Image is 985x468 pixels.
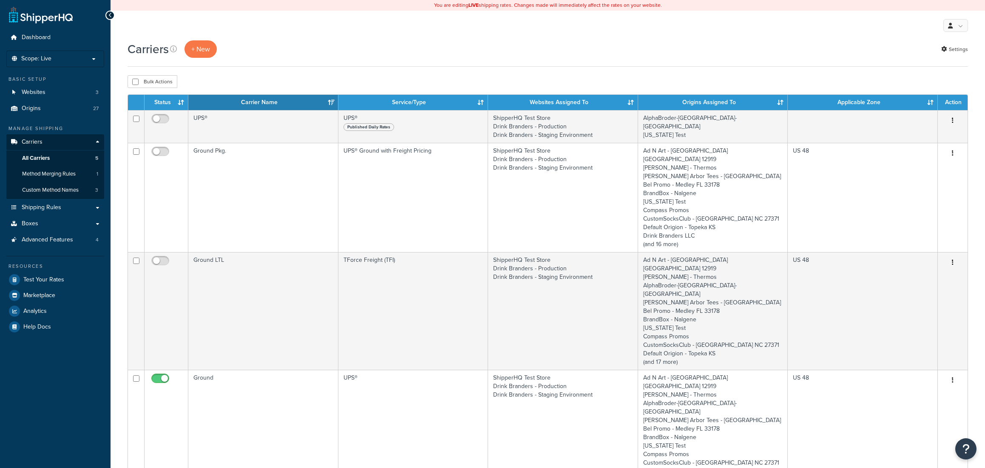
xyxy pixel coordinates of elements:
td: ShipperHQ Test Store Drink Branders - Production Drink Branders - Staging Environment [488,252,638,370]
li: Origins [6,101,104,116]
a: Dashboard [6,30,104,45]
td: Ad N Art - [GEOGRAPHIC_DATA] [GEOGRAPHIC_DATA] 12919 [PERSON_NAME] - Thermos [PERSON_NAME] Arbor ... [638,143,788,252]
a: Boxes [6,216,104,232]
span: All Carriers [22,155,50,162]
span: Help Docs [23,323,51,331]
a: Shipping Rules [6,200,104,216]
a: Analytics [6,303,104,319]
th: Websites Assigned To: activate to sort column ascending [488,95,638,110]
span: Carriers [22,139,43,146]
span: Method Merging Rules [22,170,76,178]
span: 5 [95,155,98,162]
td: Ground Pkg. [188,143,338,252]
span: Advanced Features [22,236,73,244]
th: Action [938,95,968,110]
span: Dashboard [22,34,51,41]
li: All Carriers [6,150,104,166]
span: Shipping Rules [22,204,61,211]
th: Carrier Name: activate to sort column ascending [188,95,338,110]
a: ShipperHQ Home [9,6,73,23]
b: LIVE [468,1,479,9]
th: Origins Assigned To: activate to sort column ascending [638,95,788,110]
li: Carriers [6,134,104,199]
span: 27 [93,105,99,112]
td: TForce Freight (TFI) [338,252,488,370]
span: Marketplace [23,292,55,299]
td: Ad N Art - [GEOGRAPHIC_DATA] [GEOGRAPHIC_DATA] 12919 [PERSON_NAME] - Thermos AlphaBroder-[GEOGRAP... [638,252,788,370]
span: 3 [96,89,99,96]
a: Help Docs [6,319,104,335]
li: Websites [6,85,104,100]
a: Test Your Rates [6,272,104,287]
span: Custom Method Names [22,187,79,194]
div: Basic Setup [6,76,104,83]
span: 1 [97,170,98,178]
span: Test Your Rates [23,276,64,284]
a: All Carriers 5 [6,150,104,166]
td: US 48 [788,143,938,252]
button: + New [185,40,217,58]
td: Ground LTL [188,252,338,370]
span: 4 [96,236,99,244]
span: Websites [22,89,45,96]
td: AlphaBroder-[GEOGRAPHIC_DATA]-[GEOGRAPHIC_DATA] [US_STATE] Test [638,110,788,143]
li: Method Merging Rules [6,166,104,182]
li: Advanced Features [6,232,104,248]
div: Resources [6,263,104,270]
span: Published Daily Rates [343,123,394,131]
td: ShipperHQ Test Store Drink Branders - Production Drink Branders - Staging Environment [488,110,638,143]
span: Analytics [23,308,47,315]
td: UPS® [338,110,488,143]
th: Status: activate to sort column ascending [145,95,188,110]
span: Boxes [22,220,38,227]
td: US 48 [788,252,938,370]
a: Method Merging Rules 1 [6,166,104,182]
a: Websites 3 [6,85,104,100]
li: Custom Method Names [6,182,104,198]
a: Origins 27 [6,101,104,116]
button: Bulk Actions [128,75,177,88]
a: Custom Method Names 3 [6,182,104,198]
button: Open Resource Center [955,438,976,459]
h1: Carriers [128,41,169,57]
span: Origins [22,105,41,112]
a: Advanced Features 4 [6,232,104,248]
span: Scope: Live [21,55,51,62]
td: ShipperHQ Test Store Drink Branders - Production Drink Branders - Staging Environment [488,143,638,252]
a: Settings [941,43,968,55]
div: Manage Shipping [6,125,104,132]
th: Service/Type: activate to sort column ascending [338,95,488,110]
th: Applicable Zone: activate to sort column ascending [788,95,938,110]
a: Carriers [6,134,104,150]
a: Marketplace [6,288,104,303]
span: 3 [95,187,98,194]
td: UPS® Ground with Freight Pricing [338,143,488,252]
td: UPS® [188,110,338,143]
